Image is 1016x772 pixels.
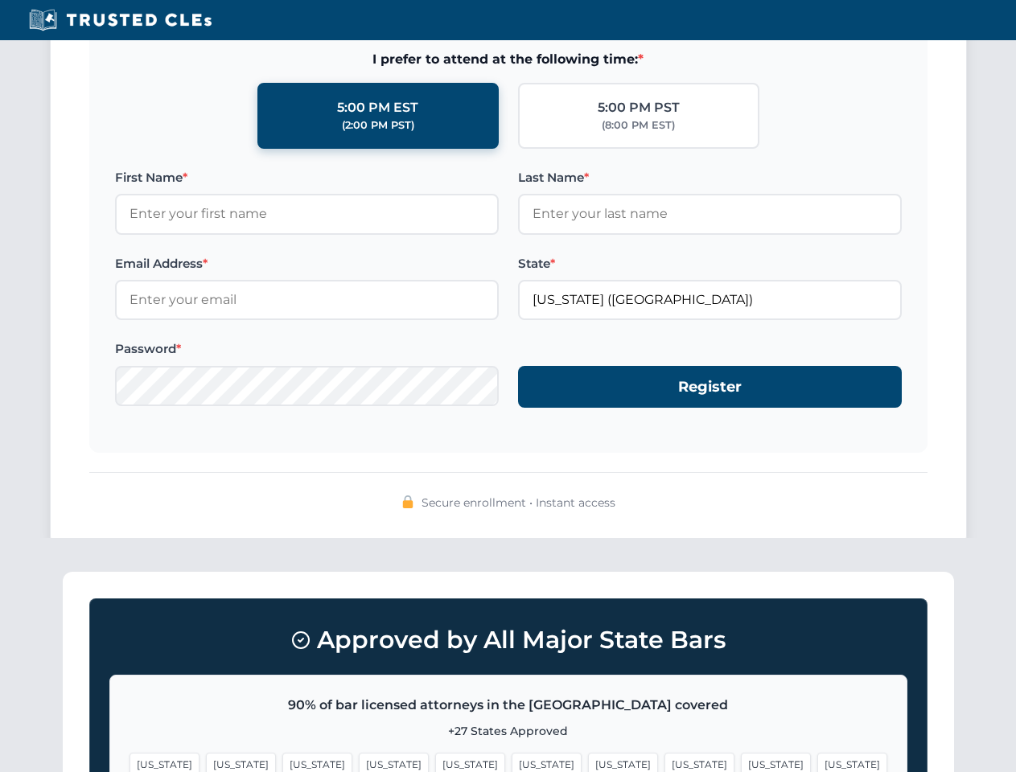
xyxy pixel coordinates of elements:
[24,8,216,32] img: Trusted CLEs
[422,494,615,511] span: Secure enrollment • Instant access
[518,254,902,273] label: State
[401,495,414,508] img: 🔒
[130,695,887,716] p: 90% of bar licensed attorneys in the [GEOGRAPHIC_DATA] covered
[342,117,414,133] div: (2:00 PM PST)
[518,168,902,187] label: Last Name
[115,254,499,273] label: Email Address
[115,168,499,187] label: First Name
[337,97,418,118] div: 5:00 PM EST
[115,49,902,70] span: I prefer to attend at the following time:
[518,194,902,234] input: Enter your last name
[518,280,902,320] input: Georgia (GA)
[109,618,907,662] h3: Approved by All Major State Bars
[602,117,675,133] div: (8:00 PM EST)
[115,194,499,234] input: Enter your first name
[115,339,499,359] label: Password
[598,97,680,118] div: 5:00 PM PST
[115,280,499,320] input: Enter your email
[130,722,887,740] p: +27 States Approved
[518,366,902,409] button: Register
